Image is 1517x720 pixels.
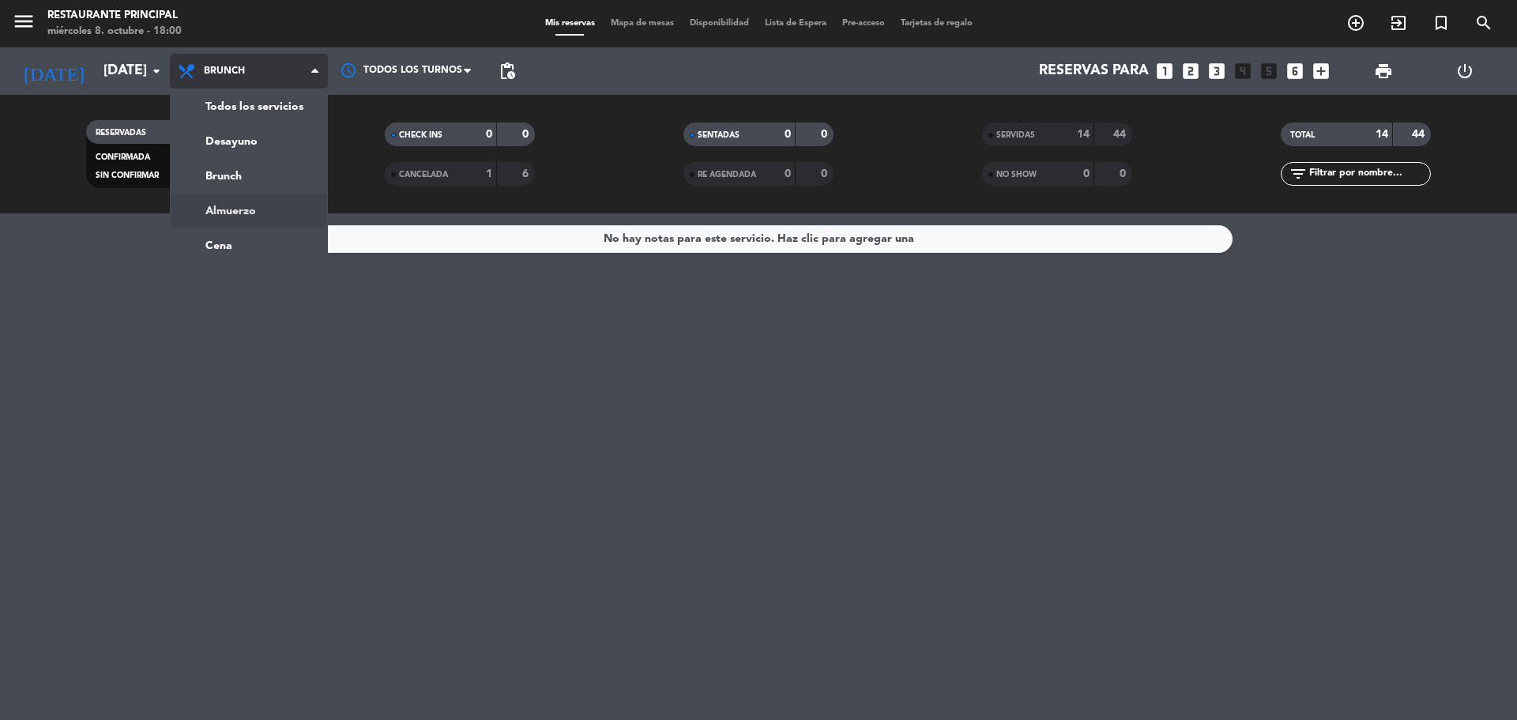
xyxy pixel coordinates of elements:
[1083,168,1090,179] strong: 0
[96,172,159,179] span: SIN CONFIRMAR
[821,168,830,179] strong: 0
[834,19,893,28] span: Pre-acceso
[603,19,682,28] span: Mapa de mesas
[785,129,791,140] strong: 0
[96,153,150,161] span: CONFIRMADA
[1259,61,1279,81] i: looks_5
[1432,13,1451,32] i: turned_in_not
[537,19,603,28] span: Mis reservas
[171,194,327,228] a: Almuerzo
[171,89,327,124] a: Todos los servicios
[1376,129,1388,140] strong: 14
[1346,13,1365,32] i: add_circle_outline
[1389,13,1408,32] i: exit_to_app
[1233,61,1253,81] i: looks_4
[498,62,517,81] span: pending_actions
[1113,129,1129,140] strong: 44
[1412,129,1428,140] strong: 44
[1424,47,1505,95] div: LOG OUT
[604,230,914,248] div: No hay notas para este servicio. Haz clic para agregar una
[47,8,182,24] div: Restaurante Principal
[1311,61,1331,81] i: add_box
[399,171,448,179] span: CANCELADA
[785,168,791,179] strong: 0
[12,54,96,89] i: [DATE]
[486,129,492,140] strong: 0
[171,159,327,194] a: Brunch
[698,131,740,139] span: SENTADAS
[147,62,166,81] i: arrow_drop_down
[12,9,36,33] i: menu
[682,19,757,28] span: Disponibilidad
[1455,62,1474,81] i: power_settings_new
[1039,63,1149,79] span: Reservas para
[1180,61,1201,81] i: looks_two
[486,168,492,179] strong: 1
[204,66,245,77] span: Brunch
[893,19,981,28] span: Tarjetas de regalo
[171,228,327,263] a: Cena
[757,19,834,28] span: Lista de Espera
[522,129,532,140] strong: 0
[821,129,830,140] strong: 0
[12,9,36,39] button: menu
[996,131,1035,139] span: SERVIDAS
[522,168,532,179] strong: 6
[1120,168,1129,179] strong: 0
[1374,62,1393,81] span: print
[698,171,756,179] span: RE AGENDADA
[996,171,1037,179] span: NO SHOW
[1077,129,1090,140] strong: 14
[171,124,327,159] a: Desayuno
[1206,61,1227,81] i: looks_3
[96,129,146,137] span: RESERVADAS
[1154,61,1175,81] i: looks_one
[1285,61,1305,81] i: looks_6
[1290,131,1315,139] span: TOTAL
[47,24,182,40] div: miércoles 8. octubre - 18:00
[1308,165,1430,183] input: Filtrar por nombre...
[1474,13,1493,32] i: search
[1289,164,1308,183] i: filter_list
[399,131,442,139] span: CHECK INS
